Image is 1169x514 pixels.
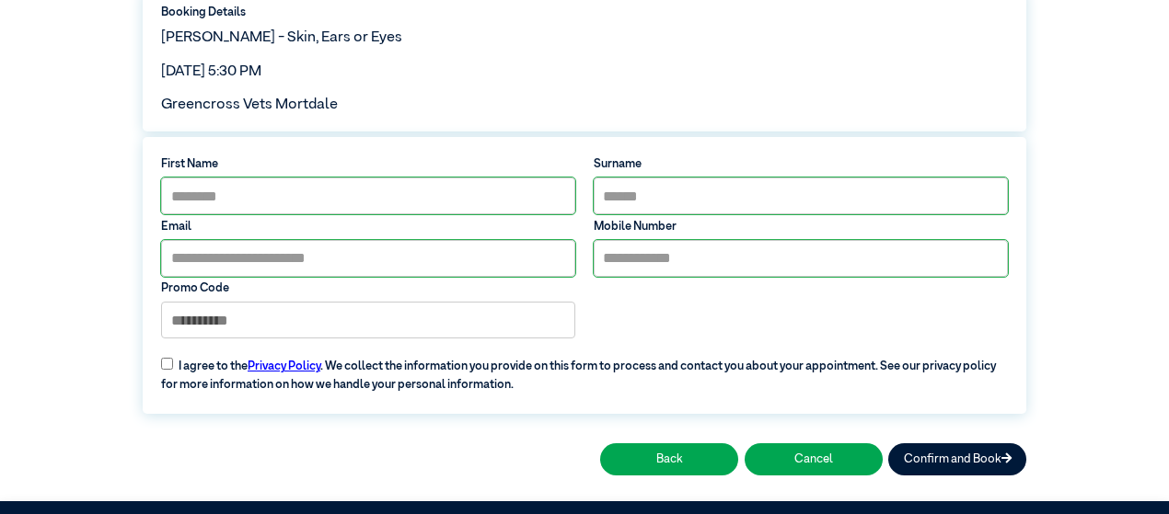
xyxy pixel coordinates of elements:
[594,218,1008,235] label: Mobile Number
[161,4,1008,21] label: Booking Details
[745,443,883,475] button: Cancel
[888,443,1026,475] button: Confirm and Book
[161,97,338,112] span: Greencross Vets Mortdale
[161,155,575,173] label: First Name
[161,218,575,235] label: Email
[161,30,402,45] span: [PERSON_NAME] - Skin, Ears or Eyes
[152,347,1016,394] label: I agree to the . We collect the information you provide on this form to process and contact you a...
[594,155,1008,173] label: Surname
[600,443,738,475] button: Back
[248,360,320,372] a: Privacy Policy
[161,64,261,79] span: [DATE] 5:30 PM
[161,280,575,297] label: Promo Code
[161,358,173,370] input: I agree to thePrivacy Policy. We collect the information you provide on this form to process and ...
